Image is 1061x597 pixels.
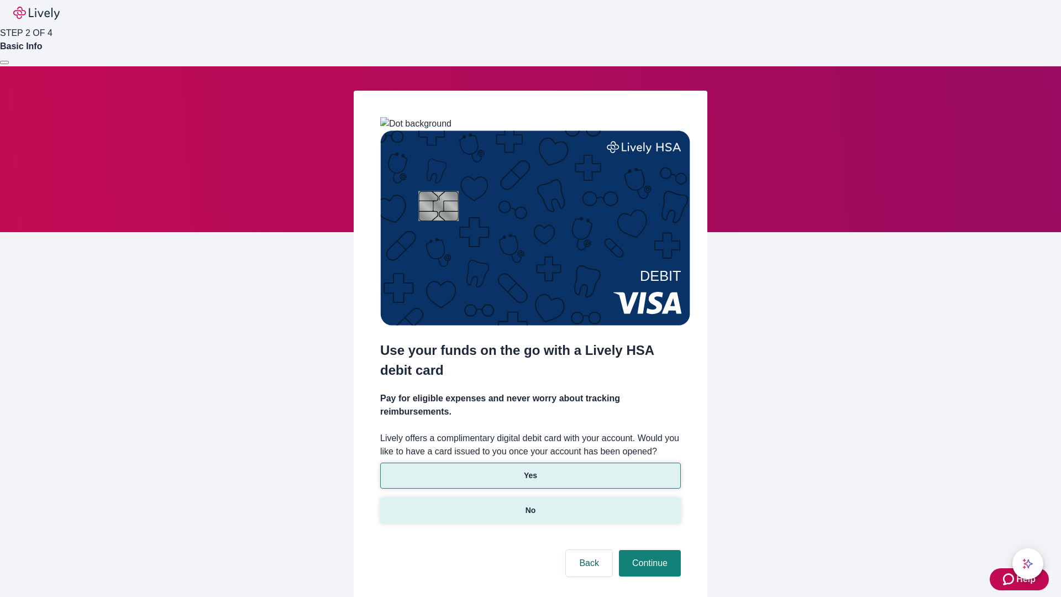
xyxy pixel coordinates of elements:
[619,550,681,577] button: Continue
[1012,548,1043,579] button: chat
[1022,558,1033,569] svg: Lively AI Assistant
[380,392,681,418] h4: Pay for eligible expenses and never worry about tracking reimbursements.
[380,498,681,523] button: No
[524,470,537,481] p: Yes
[526,505,536,516] p: No
[1016,573,1036,586] span: Help
[13,7,60,20] img: Lively
[380,341,681,380] h2: Use your funds on the go with a Lively HSA debit card
[380,432,681,458] label: Lively offers a complimentary digital debit card with your account. Would you like to have a card...
[990,568,1049,590] button: Zendesk support iconHelp
[380,463,681,489] button: Yes
[380,117,451,130] img: Dot background
[566,550,612,577] button: Back
[380,130,690,326] img: Debit card
[1003,573,1016,586] svg: Zendesk support icon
